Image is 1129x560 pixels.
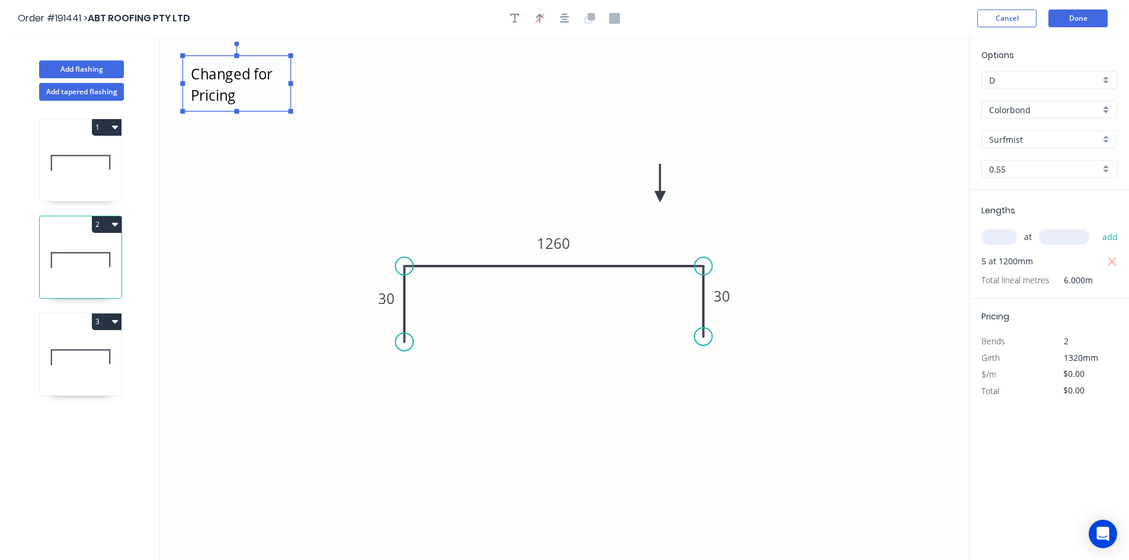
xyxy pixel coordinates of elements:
[92,313,121,330] button: 3
[39,60,124,78] button: Add flashing
[1096,227,1124,247] button: add
[1048,9,1108,27] button: Done
[88,11,190,25] span: ABT ROOFING PTY LTD
[1064,352,1098,363] span: 1320mm
[378,289,395,308] tspan: 30
[981,369,996,380] span: $/m
[188,62,284,105] textarea: Changed for Pricing
[1050,272,1093,289] span: 6.000m
[981,253,1033,270] span: 5 at 1200mm
[1024,229,1032,245] span: at
[981,352,1000,363] span: Girth
[18,11,88,25] span: Order #191441 >
[537,233,570,253] tspan: 1260
[981,204,1015,216] span: Lengths
[92,119,121,136] button: 1
[989,163,1100,175] input: Thickness
[981,311,1009,322] span: Pricing
[981,385,999,396] span: Total
[39,83,124,101] button: Add tapered flashing
[989,133,1100,146] input: Colour
[981,335,1005,347] span: Bends
[989,74,1100,87] input: Price level
[714,286,730,306] tspan: 30
[989,104,1100,116] input: Material
[1089,520,1117,548] div: Open Intercom Messenger
[1064,335,1069,347] span: 2
[981,49,1014,61] span: Options
[981,272,1050,289] span: Total lineal metres
[92,216,121,233] button: 2
[977,9,1037,27] button: Cancel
